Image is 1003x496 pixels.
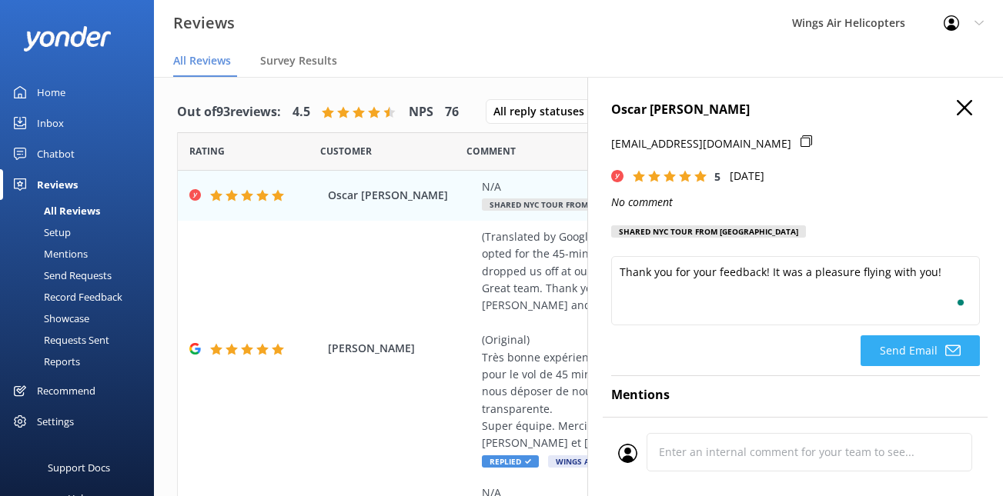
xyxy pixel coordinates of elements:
div: Showcase [9,308,89,329]
div: Chatbot [37,138,75,169]
h4: 4.5 [293,102,310,122]
span: Date [189,144,225,158]
span: All Reviews [173,53,231,68]
a: Send Requests [9,265,154,286]
div: Shared NYC Tour from [GEOGRAPHIC_DATA] [611,225,806,238]
a: Showcase [9,308,154,329]
img: yonder-white-logo.png [23,26,112,52]
span: Wings Air Helicopters [548,455,660,468]
span: Oscar [PERSON_NAME] [328,187,474,204]
a: All Reviews [9,200,154,221]
button: Send Email [861,335,980,366]
div: (Translated by Google) A very good experience in [GEOGRAPHIC_DATA]. We opted for the 45-minute fl... [482,228,875,452]
div: All Reviews [9,200,100,221]
i: No comment [611,195,673,209]
h3: Reviews [173,11,235,35]
div: Support Docs [48,452,110,483]
div: N/A [482,178,875,195]
div: Mentions [9,243,88,265]
h4: Oscar [PERSON_NAME] [611,100,980,120]
a: Reports [9,351,154,372]
span: Date [320,144,372,158]
img: user_profile.svg [618,444,637,463]
div: Home [37,77,65,108]
span: [PERSON_NAME] [328,340,474,357]
div: Reports [9,351,80,372]
a: Record Feedback [9,286,154,308]
a: Setup [9,221,154,243]
span: Replied [482,455,539,468]
span: Survey Results [260,53,337,68]
p: See someone mentioned? Add it to auto-mentions [611,414,980,431]
div: Reviews [37,169,78,200]
h4: NPS [409,102,433,122]
p: [DATE] [730,168,764,185]
h4: 76 [445,102,459,122]
span: All reply statuses [493,103,593,120]
span: Question [466,144,516,158]
h4: Mentions [611,385,980,405]
div: Requests Sent [9,329,109,351]
h4: Out of 93 reviews: [177,102,281,122]
button: Close [957,100,972,117]
span: Shared NYC Tour from [GEOGRAPHIC_DATA] [482,198,677,211]
div: Send Requests [9,265,112,286]
a: Requests Sent [9,329,154,351]
div: Setup [9,221,71,243]
p: [EMAIL_ADDRESS][DOMAIN_NAME] [611,135,791,152]
div: Settings [37,406,74,437]
a: Mentions [9,243,154,265]
div: Record Feedback [9,286,122,308]
textarea: To enrich screen reader interactions, please activate Accessibility in Grammarly extension settings [611,256,980,325]
div: Inbox [37,108,64,138]
span: 5 [714,169,720,184]
div: Recommend [37,375,95,406]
